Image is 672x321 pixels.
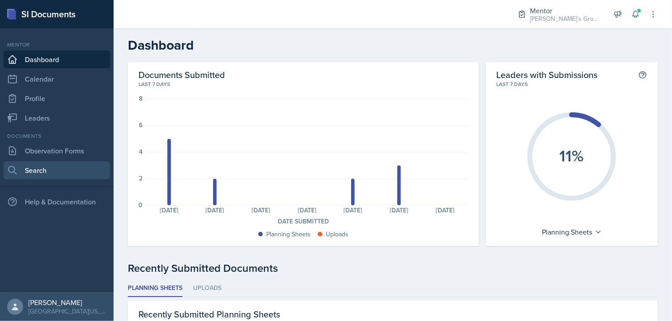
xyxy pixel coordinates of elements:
div: [DATE] [238,207,284,213]
a: Calendar [4,70,110,88]
div: [PERSON_NAME] [28,298,107,307]
div: Documents [4,132,110,140]
div: 8 [139,95,142,102]
a: Leaders [4,109,110,127]
div: Help & Documentation [4,193,110,211]
div: Planning Sheets [538,225,606,239]
a: Profile [4,90,110,107]
li: Planning Sheets [128,280,182,297]
div: Mentor [4,41,110,49]
div: [GEOGRAPHIC_DATA][US_STATE] in [GEOGRAPHIC_DATA] [28,307,107,316]
div: Uploads [326,230,348,239]
div: [PERSON_NAME]'s Group / Fall 2025 [530,14,601,23]
text: 11% [560,144,584,167]
h2: Dashboard [128,37,658,53]
div: Recently Submitted Documents [128,260,658,276]
div: [DATE] [146,207,192,213]
a: Dashboard [4,51,110,68]
div: [DATE] [376,207,422,213]
div: [DATE] [422,207,468,213]
li: Uploads [193,280,221,297]
div: Last 7 days [497,80,647,88]
div: 0 [138,202,142,208]
div: 4 [139,149,142,155]
a: Observation Forms [4,142,110,160]
h2: Documents Submitted [138,69,468,80]
div: [DATE] [284,207,330,213]
div: Last 7 days [138,80,468,88]
div: Mentor [530,5,601,16]
a: Search [4,161,110,179]
div: Date Submitted [138,217,468,226]
div: 2 [139,175,142,181]
h2: Leaders with Submissions [497,69,598,80]
div: [DATE] [330,207,376,213]
div: Planning Sheets [266,230,311,239]
div: [DATE] [192,207,238,213]
div: 6 [139,122,142,128]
